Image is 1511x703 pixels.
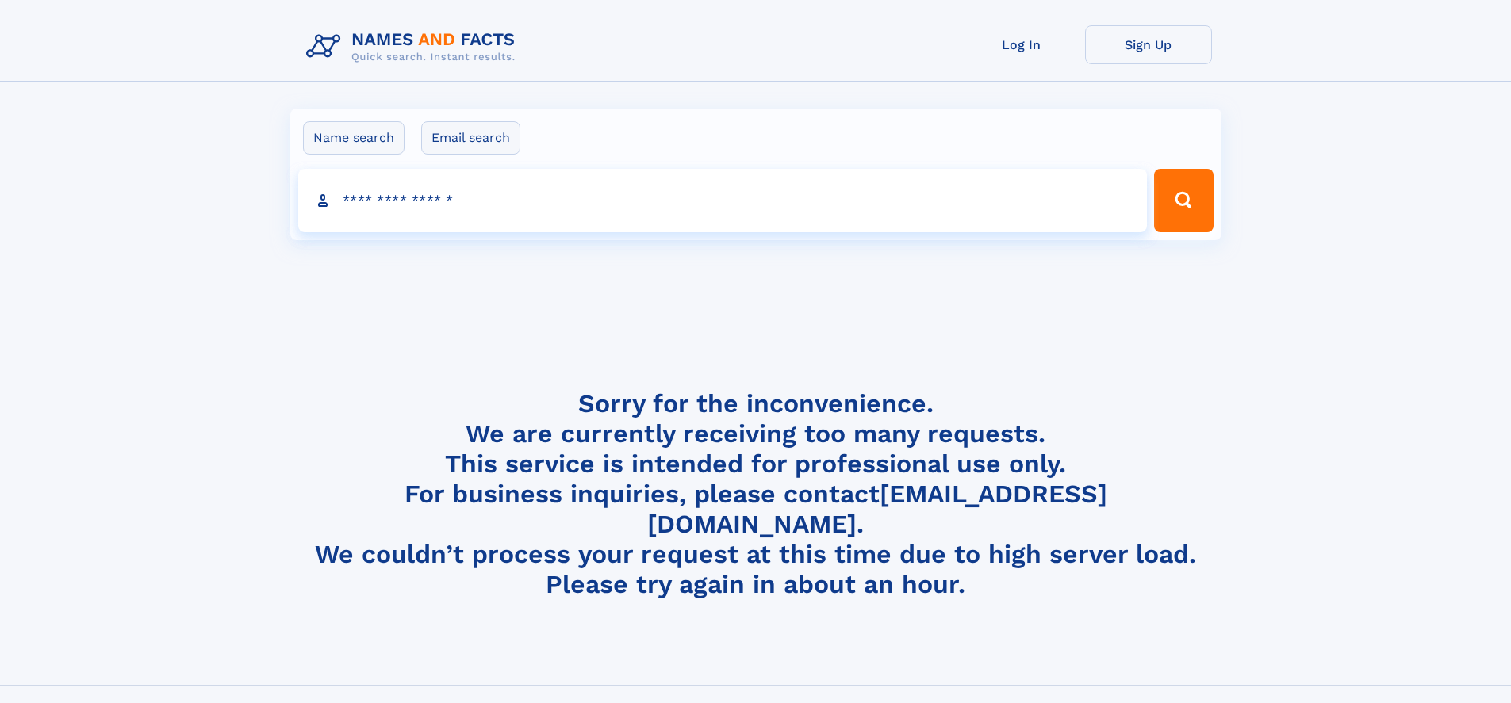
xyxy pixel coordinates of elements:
[958,25,1085,64] a: Log In
[421,121,520,155] label: Email search
[1154,169,1213,232] button: Search Button
[300,388,1212,600] h4: Sorry for the inconvenience. We are currently receiving too many requests. This service is intend...
[647,479,1107,539] a: [EMAIL_ADDRESS][DOMAIN_NAME]
[303,121,405,155] label: Name search
[300,25,528,68] img: Logo Names and Facts
[1085,25,1212,64] a: Sign Up
[298,169,1148,232] input: search input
